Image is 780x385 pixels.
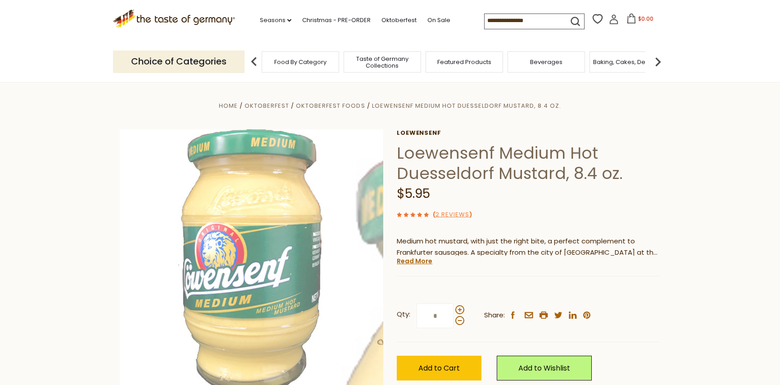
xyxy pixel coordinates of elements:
[530,59,562,65] a: Beverages
[397,185,430,202] span: $5.95
[245,53,263,71] img: previous arrow
[397,143,660,183] h1: Loewensenf Medium Hot Duesseldorf Mustard, 8.4 oz.
[346,55,418,69] a: Taste of Germany Collections
[638,15,653,23] span: $0.00
[274,59,327,65] a: Food By Category
[397,236,660,258] p: Medium hot mustard, with just the right bite, a perfect complement to Frankfurter sausages. A spe...
[397,309,410,320] strong: Qty:
[397,257,432,266] a: Read More
[219,101,238,110] a: Home
[437,59,491,65] a: Featured Products
[302,15,371,25] a: Christmas - PRE-ORDER
[484,310,505,321] span: Share:
[497,356,592,380] a: Add to Wishlist
[433,210,472,219] span: ( )
[417,303,453,328] input: Qty:
[260,15,291,25] a: Seasons
[435,210,469,220] a: 2 Reviews
[245,101,289,110] a: Oktoberfest
[397,129,660,137] a: Loewensenf
[372,101,561,110] a: Loewensenf Medium Hot Duesseldorf Mustard, 8.4 oz.
[113,50,245,73] p: Choice of Categories
[397,356,481,380] button: Add to Cart
[593,59,663,65] a: Baking, Cakes, Desserts
[418,363,460,373] span: Add to Cart
[427,15,450,25] a: On Sale
[621,14,659,27] button: $0.00
[381,15,417,25] a: Oktoberfest
[296,101,365,110] a: Oktoberfest Foods
[649,53,667,71] img: next arrow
